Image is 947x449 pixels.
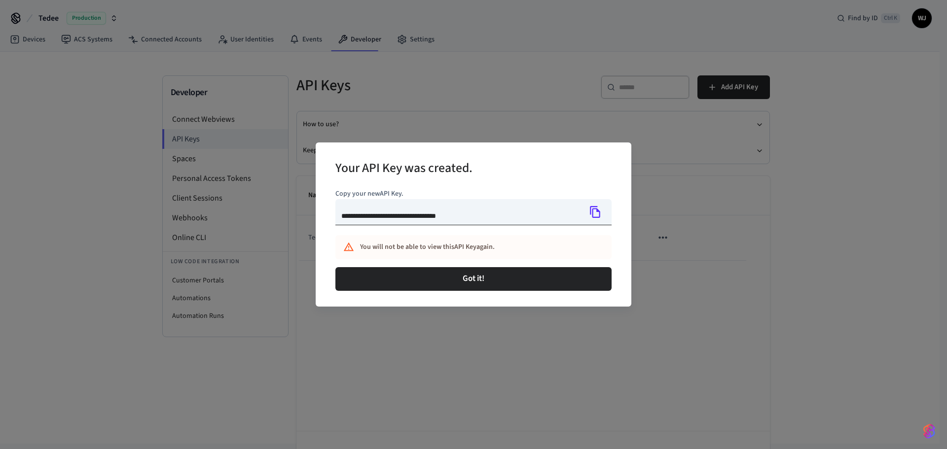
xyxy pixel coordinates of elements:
[335,154,473,184] h2: Your API Key was created.
[585,202,606,222] button: Copy
[335,189,612,199] p: Copy your new API Key .
[335,267,612,291] button: Got it!
[923,423,935,439] img: SeamLogoGradient.69752ec5.svg
[360,238,568,256] div: You will not be able to view this API Key again.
